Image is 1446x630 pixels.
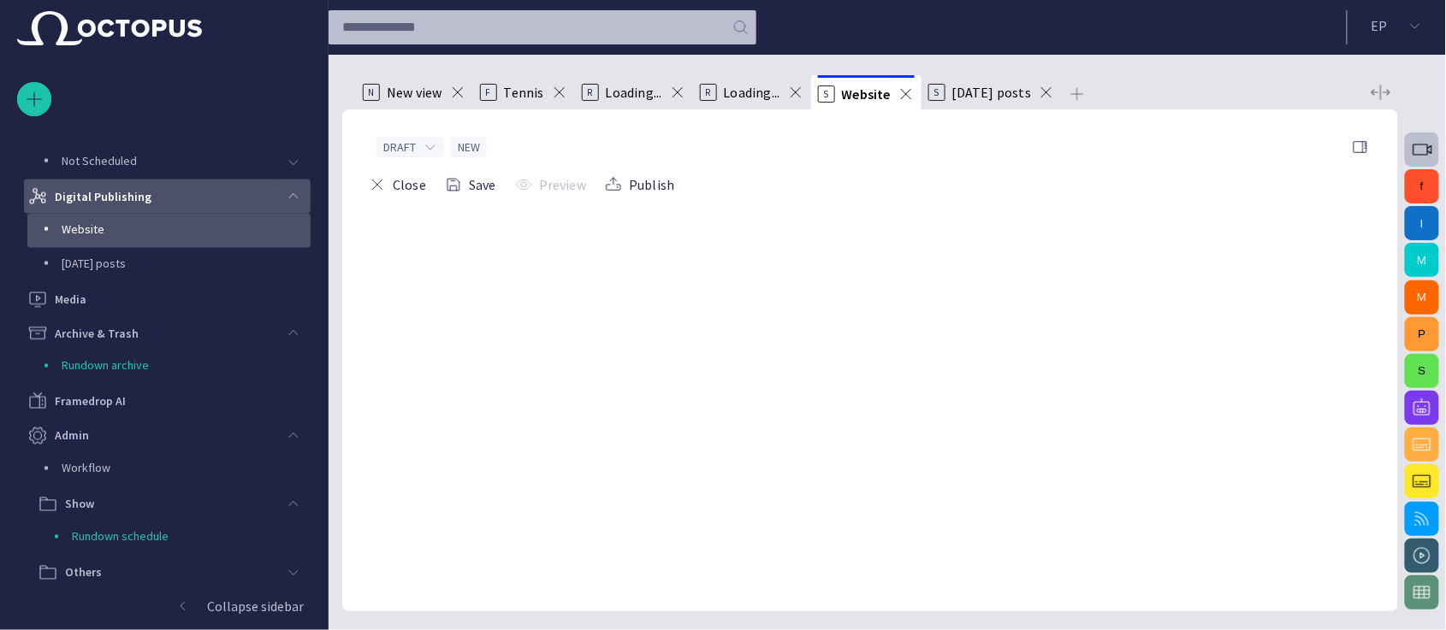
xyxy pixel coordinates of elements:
[62,152,276,169] p: Not Scheduled
[1372,15,1388,36] p: E P
[1405,280,1439,315] button: M
[17,589,311,623] button: Collapse sidebar
[504,84,544,101] span: Tennis
[55,325,139,342] p: Archive & Trash
[65,496,94,513] p: Show
[38,521,311,556] div: Rundown schedule
[363,169,432,200] button: Close
[55,393,126,410] p: Framedrop AI
[62,357,311,374] p: Rundown archive
[55,188,151,205] p: Digital Publishing
[952,84,1031,101] span: [DATE] posts
[1358,10,1436,41] button: EP
[458,138,481,156] span: NEW
[582,84,599,101] p: R
[922,75,1062,109] div: S[DATE] posts
[811,75,922,109] div: SWebsite
[928,84,945,101] p: S
[55,291,86,308] p: Media
[62,460,311,477] p: Workflow
[55,427,89,445] p: Admin
[376,137,444,157] button: DRAFT
[72,528,311,545] p: Rundown schedule
[599,169,680,200] button: Publish
[27,248,311,282] div: [DATE] posts
[842,85,891,103] span: Website
[1405,317,1439,351] button: P
[439,169,502,200] button: Save
[62,221,311,238] p: Website
[27,350,311,385] div: Rundown archive
[575,75,693,109] div: RLoading...
[27,453,311,487] div: Workflow
[1405,206,1439,240] button: I
[17,11,202,45] img: Octopus News Room
[387,84,442,101] span: New view
[473,75,575,109] div: FTennis
[818,85,835,103] p: S
[207,596,304,616] p: Collapse sidebar
[356,75,473,109] div: NNew view
[1405,243,1439,277] button: M
[17,282,311,316] div: Media
[693,75,811,109] div: RLoading...
[1405,354,1439,388] button: S
[606,84,662,101] span: Loading...
[1405,169,1439,203] button: f
[480,84,497,101] p: F
[724,84,780,101] span: Loading...
[363,84,380,101] p: N
[17,385,311,419] div: Framedrop AI
[27,214,311,248] div: Website
[383,138,417,156] span: DRAFT
[62,255,311,272] p: [DATE] posts
[65,564,102,581] p: Others
[700,84,717,101] p: R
